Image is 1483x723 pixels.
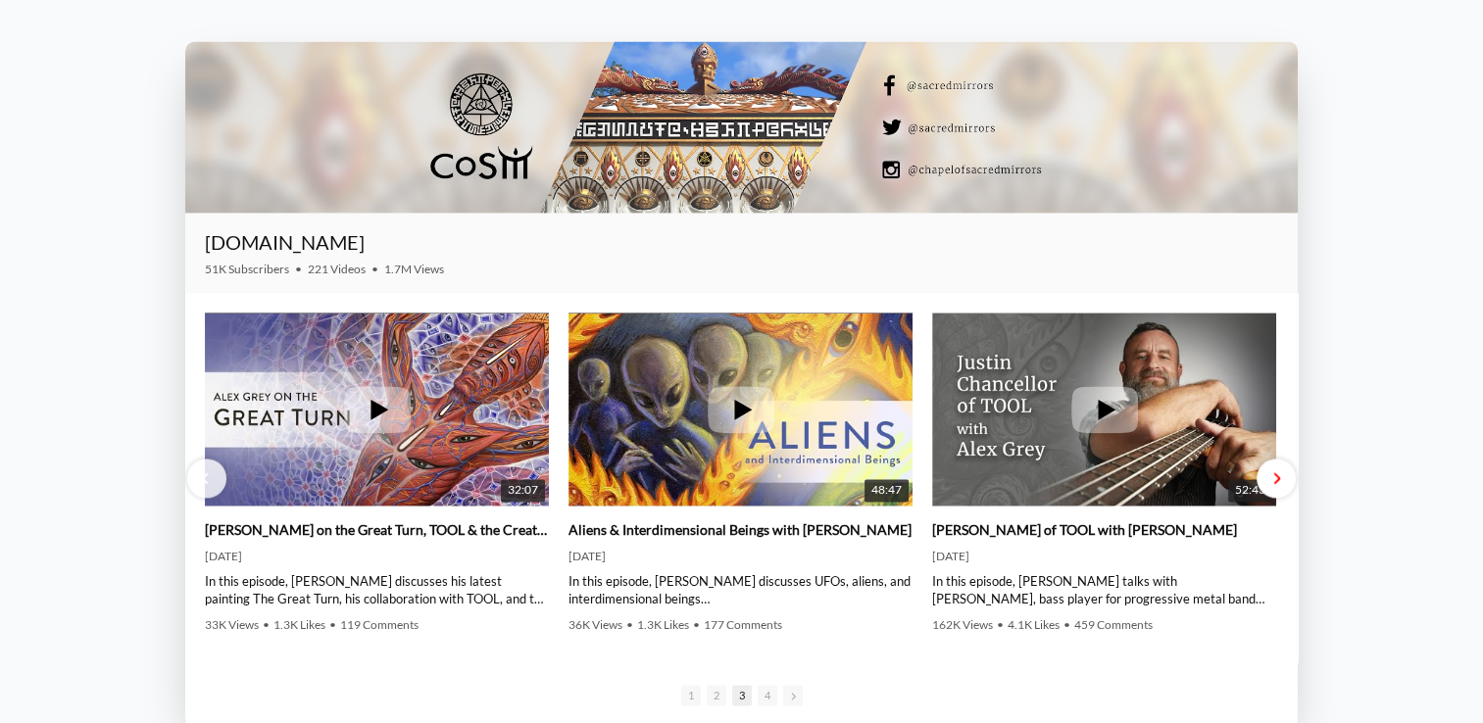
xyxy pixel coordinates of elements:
[681,685,701,705] span: Go to slide 1
[932,572,1276,607] div: In this episode, [PERSON_NAME] talks with [PERSON_NAME], bass player for progressive metal band T...
[371,262,378,276] span: •
[1165,238,1278,262] iframe: Subscribe to CoSM.TV on YouTube
[205,549,549,564] div: [DATE]
[932,280,1276,538] img: Justin Chancellor of TOOL with Alex Grey
[637,617,689,632] span: 1.3K Likes
[187,458,226,498] div: Previous slide
[693,617,700,632] span: •
[1228,479,1272,502] span: 52:43
[1074,617,1153,632] span: 459 Comments
[568,572,913,607] div: In this episode, [PERSON_NAME] discusses UFOs, aliens, and interdimensional beings | The CoSM Pod...
[308,262,366,276] span: 221 Videos
[501,479,545,502] span: 32:07
[263,617,270,632] span: •
[205,617,259,632] span: 33K Views
[205,230,365,254] a: [DOMAIN_NAME]
[1008,617,1060,632] span: 4.1K Likes
[568,521,912,539] a: Aliens & Interdimensional Beings with [PERSON_NAME]
[783,685,803,705] span: Go to next slide
[707,685,726,705] span: Go to slide 2
[932,313,1276,506] a: Justin Chancellor of TOOL with Alex Grey 52:43
[932,521,1237,539] a: [PERSON_NAME] of TOOL with [PERSON_NAME]
[732,685,752,705] span: Go to slide 3
[205,521,549,539] a: [PERSON_NAME] on the Great Turn, TOOL & the Creative Process
[932,617,993,632] span: 162K Views
[340,617,419,632] span: 119 Comments
[568,549,913,564] div: [DATE]
[704,617,782,632] span: 177 Comments
[626,617,633,632] span: •
[295,262,302,276] span: •
[997,617,1004,632] span: •
[205,313,549,506] a: Alex Grey on the Great Turn, TOOL & the Creative Process 32:07
[932,549,1276,564] div: [DATE]
[384,262,444,276] span: 1.7M Views
[273,617,325,632] span: 1.3K Likes
[1063,617,1070,632] span: •
[205,280,549,538] img: Alex Grey on the Great Turn, TOOL & the Creative Process
[568,617,622,632] span: 36K Views
[205,572,549,607] div: In this episode, [PERSON_NAME] discusses his latest painting The Great Turn, his collaboration wi...
[329,617,336,632] span: •
[1257,458,1296,498] div: Next slide
[205,262,289,276] span: 51K Subscribers
[568,313,913,506] a: Aliens & Interdimensional Beings with Alex Grey 48:47
[568,280,913,538] img: Aliens & Interdimensional Beings with Alex Grey
[758,685,777,705] span: Go to slide 4
[865,479,909,502] span: 48:47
